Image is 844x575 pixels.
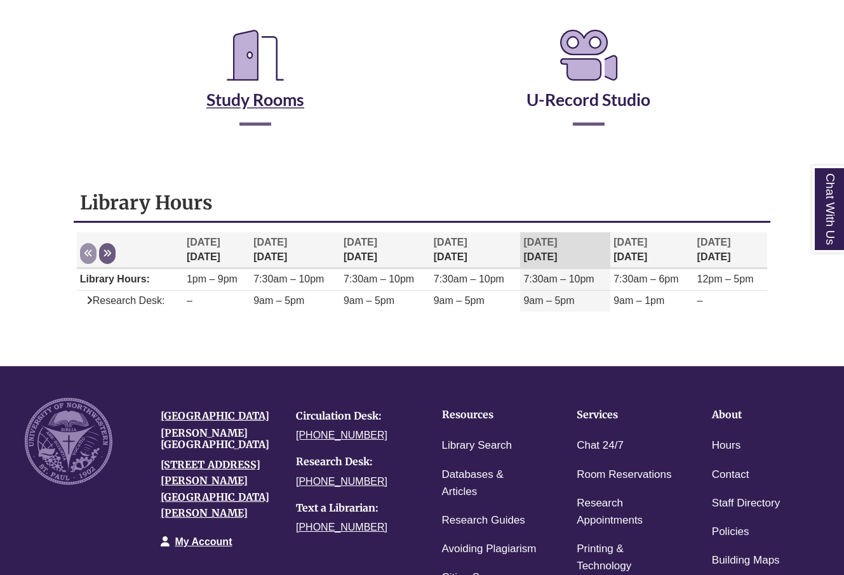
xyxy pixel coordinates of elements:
a: Research Guides [442,512,525,530]
h4: Circulation Desk: [296,411,413,422]
a: [STREET_ADDRESS][PERSON_NAME][GEOGRAPHIC_DATA][PERSON_NAME] [161,458,269,520]
a: Staff Directory [712,494,780,513]
h4: Services [577,409,673,421]
a: [PHONE_NUMBER] [296,430,387,440]
span: [DATE] [613,237,647,248]
div: Library Hours [74,184,771,334]
span: [DATE] [434,237,467,248]
div: Libchat [73,347,772,354]
a: Study Rooms [206,58,304,110]
a: Contact [712,466,749,484]
th: [DATE] [520,232,610,268]
span: 7:30am – 10pm [523,274,594,284]
span: 7:30am – 10pm [344,274,414,284]
th: [DATE] [610,232,693,268]
a: Chat 24/7 [577,437,624,455]
span: 9am – 5pm [434,295,485,306]
a: Avoiding Plagiarism [442,540,537,558]
a: [PHONE_NUMBER] [296,476,387,487]
h4: About [712,409,808,421]
th: [DATE] [184,232,250,268]
a: Building Maps [712,552,780,570]
span: 9am – 5pm [523,295,574,306]
th: [DATE] [340,232,431,268]
a: Room Reservations [577,466,671,484]
h1: Library Hours [80,190,765,215]
a: Research Appointments [577,494,673,530]
a: U-Record Studio [526,58,650,110]
td: Library Hours: [77,269,184,291]
a: Policies [712,523,749,541]
span: 9am – 1pm [613,295,664,306]
h4: Text a Librarian: [296,503,413,514]
th: [DATE] [431,232,521,268]
span: 7:30am – 10pm [253,274,324,284]
span: – [697,295,703,306]
span: 9am – 5pm [344,295,394,306]
h4: Resources [442,409,538,421]
span: [DATE] [187,237,220,248]
a: Library Search [442,437,512,455]
span: [DATE] [697,237,731,248]
img: UNW seal [25,398,112,486]
span: Research Desk: [80,295,165,306]
a: [PHONE_NUMBER] [296,522,387,532]
span: [DATE] [344,237,377,248]
a: [GEOGRAPHIC_DATA] [161,409,269,422]
a: Databases & Articles [442,466,538,501]
th: [DATE] [250,232,340,268]
span: [DATE] [253,237,287,248]
span: – [187,295,192,306]
button: Next week [99,243,116,264]
span: 12pm – 5pm [697,274,754,284]
span: 7:30am – 6pm [613,274,678,284]
a: My Account [175,536,232,547]
span: 7:30am – 10pm [434,274,504,284]
span: 9am – 5pm [253,295,304,306]
th: [DATE] [694,232,768,268]
button: Previous week [80,243,97,264]
span: 1pm – 9pm [187,274,238,284]
h4: [PERSON_NAME][GEOGRAPHIC_DATA] [161,428,278,450]
h4: Research Desk: [296,456,413,468]
span: [DATE] [523,237,557,248]
a: Hours [712,437,740,455]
